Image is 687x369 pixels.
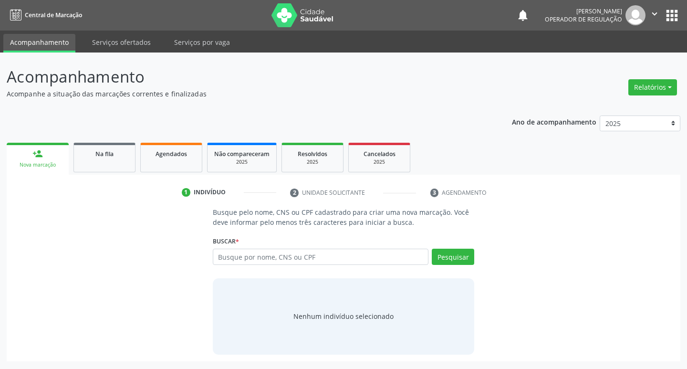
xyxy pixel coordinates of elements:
[364,150,396,158] span: Cancelados
[214,150,270,158] span: Não compareceram
[13,161,62,169] div: Nova marcação
[7,65,478,89] p: Acompanhamento
[625,5,645,25] img: img
[167,34,237,51] a: Serviços por vaga
[25,11,82,19] span: Central de Marcação
[664,7,680,24] button: apps
[213,207,475,227] p: Busque pelo nome, CNS ou CPF cadastrado para criar uma nova marcação. Você deve informar pelo men...
[3,34,75,53] a: Acompanhamento
[512,116,596,127] p: Ano de acompanhamento
[649,9,660,19] i: 
[293,311,394,321] div: Nenhum indivíduo selecionado
[298,150,327,158] span: Resolvidos
[645,5,664,25] button: 
[156,150,187,158] span: Agendados
[32,148,43,159] div: person_add
[194,188,226,197] div: Indivíduo
[182,188,190,197] div: 1
[7,7,82,23] a: Central de Marcação
[628,79,677,95] button: Relatórios
[516,9,530,22] button: notifications
[85,34,157,51] a: Serviços ofertados
[7,89,478,99] p: Acompanhe a situação das marcações correntes e finalizadas
[214,158,270,166] div: 2025
[213,249,429,265] input: Busque por nome, CNS ou CPF
[355,158,403,166] div: 2025
[545,15,622,23] span: Operador de regulação
[545,7,622,15] div: [PERSON_NAME]
[289,158,336,166] div: 2025
[432,249,474,265] button: Pesquisar
[213,234,239,249] label: Buscar
[95,150,114,158] span: Na fila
